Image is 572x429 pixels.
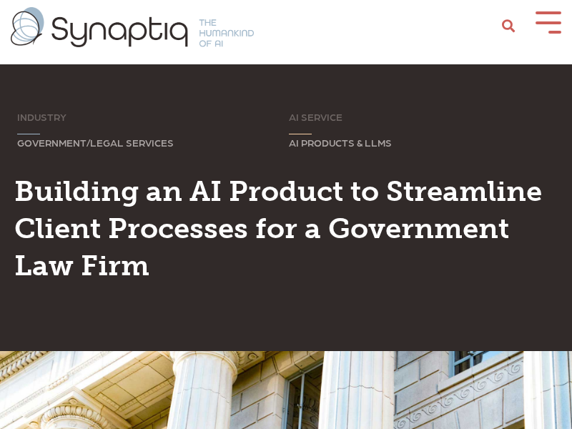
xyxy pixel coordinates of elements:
[289,134,312,135] svg: Sorry, your browser does not support inline SVG.
[17,134,40,135] svg: Sorry, your browser does not support inline SVG.
[14,174,542,282] span: Building an AI Product to Streamline Client Processes for a Government Law Firm
[11,7,254,47] img: synaptiq logo-2
[17,137,174,148] span: GOVERNMENT/LEGAL SERVICES
[289,137,392,148] span: AI PRODUCTS & LLMS
[17,111,66,122] span: INDUSTRY
[289,111,342,122] span: AI SERVICE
